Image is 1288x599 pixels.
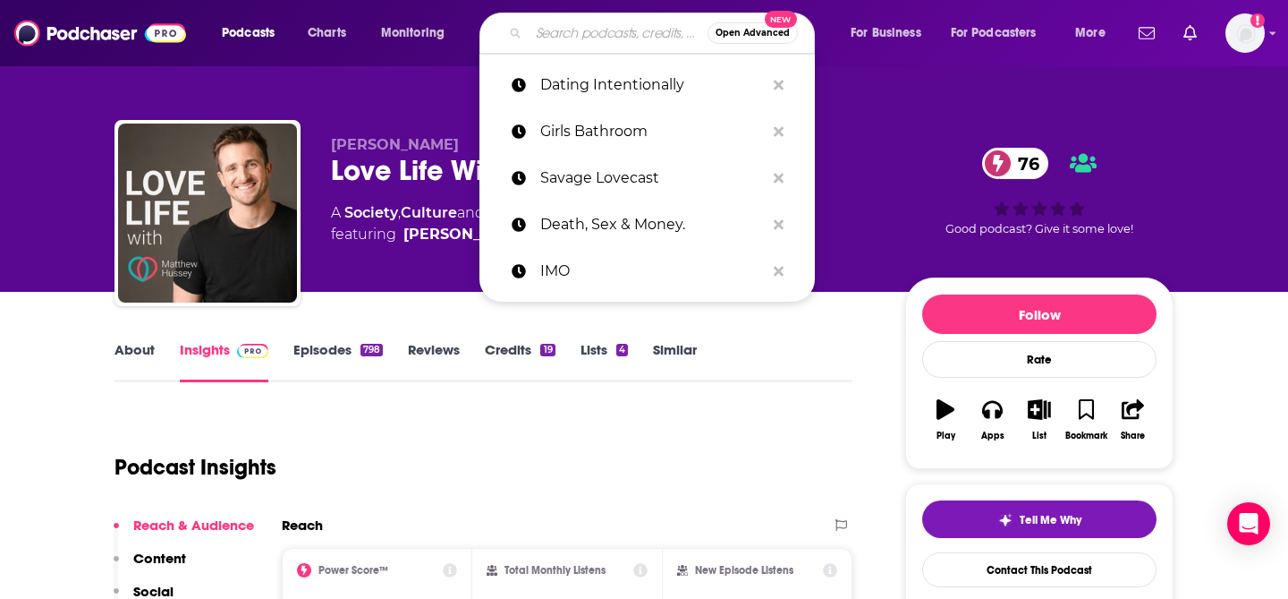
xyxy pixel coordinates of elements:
p: Death, Sex & Money. [540,201,765,248]
a: About [114,341,155,382]
img: Podchaser - Follow, Share and Rate Podcasts [14,16,186,50]
button: Apps [969,388,1015,452]
div: 19 [540,344,555,356]
a: Episodes798 [293,341,383,382]
div: Play [936,431,955,441]
span: Good podcast? Give it some love! [945,222,1133,235]
a: Charts [296,19,357,47]
a: Show notifications dropdown [1131,18,1162,48]
button: open menu [1063,19,1128,47]
div: A podcast [331,202,643,245]
button: Show profile menu [1225,13,1265,53]
span: 76 [1000,148,1048,179]
a: Society [344,204,398,221]
button: Open AdvancedNew [708,22,798,44]
a: Similar [653,341,697,382]
div: Search podcasts, credits, & more... [496,13,832,54]
span: and [457,204,485,221]
span: New [765,11,797,28]
div: Apps [981,431,1004,441]
a: InsightsPodchaser Pro [180,341,268,382]
a: Lists4 [580,341,628,382]
p: Reach & Audience [133,517,254,534]
span: For Podcasters [951,21,1037,46]
a: Death, Sex & Money. [479,201,815,248]
span: [PERSON_NAME] [331,136,459,153]
button: Reach & Audience [114,517,254,550]
img: tell me why sparkle [998,513,1013,527]
div: 798 [360,344,383,356]
span: For Business [851,21,921,46]
div: Open Intercom Messenger [1227,502,1270,545]
button: Follow [922,295,1157,334]
button: open menu [369,19,468,47]
a: Show notifications dropdown [1176,18,1204,48]
span: Logged in as megcassidy [1225,13,1265,53]
span: featuring [331,224,643,245]
p: Savage Lovecast [540,155,765,201]
a: 76 [982,148,1048,179]
button: List [1016,388,1063,452]
a: Credits19 [485,341,555,382]
span: Tell Me Why [1020,513,1081,527]
a: Reviews [408,341,460,382]
span: Monitoring [381,21,445,46]
p: Girls Bathroom [540,108,765,155]
svg: Add a profile image [1250,13,1265,28]
button: Play [922,388,969,452]
span: Open Advanced [716,29,790,38]
h1: Podcast Insights [114,454,276,481]
button: open menu [939,19,1063,47]
span: Charts [308,21,346,46]
a: Culture [401,204,457,221]
input: Search podcasts, credits, & more... [529,19,708,47]
button: Bookmark [1063,388,1109,452]
span: Podcasts [222,21,275,46]
button: open menu [838,19,944,47]
div: 4 [616,344,628,356]
a: Girls Bathroom [479,108,815,155]
img: Podchaser Pro [237,344,268,358]
a: Dating Intentionally [479,62,815,108]
p: Content [133,550,186,567]
span: More [1075,21,1106,46]
h2: Power Score™ [318,564,388,577]
div: Share [1121,431,1145,441]
a: Contact This Podcast [922,552,1157,587]
button: tell me why sparkleTell Me Why [922,501,1157,538]
button: open menu [209,19,298,47]
img: User Profile [1225,13,1265,53]
div: Bookmark [1065,431,1107,441]
h2: Reach [282,517,323,534]
div: List [1032,431,1046,441]
h2: New Episode Listens [695,564,793,577]
a: Savage Lovecast [479,155,815,201]
h2: Total Monthly Listens [504,564,606,577]
div: [PERSON_NAME] [403,224,531,245]
p: Dating Intentionally [540,62,765,108]
button: Content [114,550,186,583]
div: 76Good podcast? Give it some love! [905,136,1174,247]
span: , [398,204,401,221]
p: IMO [540,248,765,295]
button: Share [1110,388,1157,452]
div: Rate [922,341,1157,378]
a: IMO [479,248,815,295]
img: Love Life With Matthew Hussey [118,124,297,303]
